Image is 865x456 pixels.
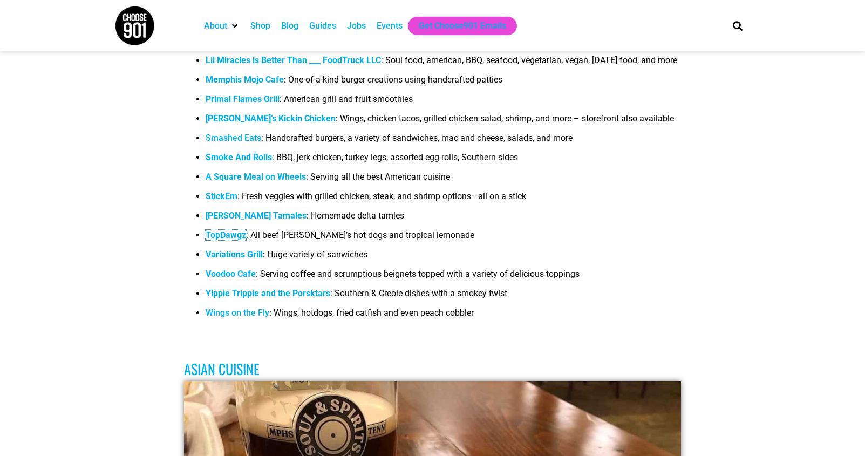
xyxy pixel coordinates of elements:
li: : Serving all the best American cuisine [206,171,682,190]
a: About [204,19,227,32]
a: Shop [250,19,270,32]
li: : BBQ, jerk chicken, turkey legs, assorted egg rolls, Southern sides [206,151,682,171]
a: Memphis Mojo Cafe [206,74,284,85]
a: Smashed Eats [206,133,261,143]
a: Variations Grill [206,249,263,260]
a: [PERSON_NAME]’s Kickin Chicken [206,113,336,124]
div: About [199,17,245,35]
a: Events [377,19,403,32]
a: TopDawgz [206,230,246,240]
li: : Homemade delta tamles [206,209,682,229]
li: : Serving coffee and scrumptious beignets topped with a variety of delicious toppings [206,268,682,287]
div: Search [728,17,746,35]
li: : One-of-a-kind burger creations using handcrafted patties [206,73,682,93]
nav: Main nav [199,17,714,35]
a: Smoke And Rolls [206,152,272,162]
a: Yippie Trippie and the Porsktars [206,288,330,298]
a: Blog [281,19,298,32]
li: : Handcrafted burgers, a variety of sandwiches, mac and cheese, salads, and more [206,132,682,151]
li: : Fresh veggies with grilled chicken, steak, and shrimp options—all on a stick [206,190,682,209]
a: Get Choose901 Emails [419,19,506,32]
a: A Square Meal on Wheels [206,172,306,182]
a: Wings on the Fly [206,308,269,318]
a: StickEm [206,191,237,201]
a: [PERSON_NAME] Tamales [206,210,307,221]
a: Jobs [347,19,366,32]
a: Lil Miracles is Better Than ___ FoodTruck LLC [206,55,381,65]
li: : Wings, chicken tacos, grilled chicken salad, shrimp, and more – storefront also available [206,112,682,132]
li: : Wings, hotdogs, fried catfish and even peach cobbler [206,307,682,326]
li: : Soul food, american, BBQ, seafood, vegetarian, vegan, [DATE] food, and more [206,54,682,73]
a: Guides [309,19,336,32]
a: Primal Flames Grill [206,94,280,104]
h3: Asian Cuisine [184,360,682,377]
li: : Huge variety of sanwiches [206,248,682,268]
li: : All beef [PERSON_NAME]’s hot dogs and tropical lemonade [206,229,682,248]
li: : Southern & Creole dishes with a smokey twist [206,287,682,307]
a: Voodoo Cafe [206,269,256,279]
li: : American grill and fruit smoothies [206,93,682,112]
